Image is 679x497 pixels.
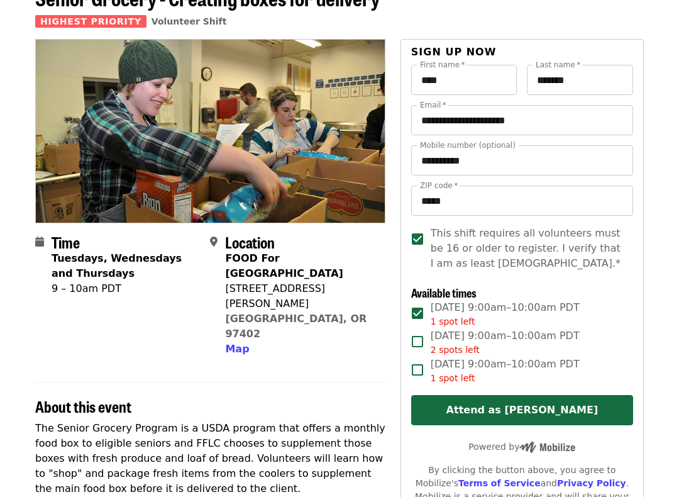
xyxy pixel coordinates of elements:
label: Email [420,101,446,109]
div: 9 – 10am PDT [52,281,200,296]
strong: Tuesdays, Wednesdays and Thursdays [52,252,182,279]
input: First name [411,65,517,95]
span: Map [225,343,249,355]
input: Email [411,105,633,135]
span: This shift requires all volunteers must be 16 or older to register. I verify that I am as least [... [431,226,623,271]
span: Sign up now [411,46,497,58]
label: First name [420,61,465,69]
span: Highest Priority [35,15,146,28]
span: Powered by [468,442,575,452]
img: Senior Grocery - Creating boxes for delivery organized by FOOD For Lane County [36,40,385,222]
input: Last name [527,65,633,95]
i: map-marker-alt icon [210,236,218,248]
label: Last name [536,61,580,69]
span: Available times [411,284,477,301]
a: Volunteer Shift [152,16,227,26]
button: Map [225,342,249,357]
label: Mobile number (optional) [420,142,516,149]
a: Privacy Policy [557,478,626,488]
input: ZIP code [411,186,633,216]
p: The Senior Grocery Program is a USDA program that offers a monthly food box to eligible seniors a... [35,421,385,496]
strong: FOOD For [GEOGRAPHIC_DATA] [225,252,343,279]
span: 2 spots left [431,345,480,355]
label: ZIP code [420,182,458,189]
span: [DATE] 9:00am–10:00am PDT [431,328,580,357]
span: 1 spot left [431,373,475,383]
button: Attend as [PERSON_NAME] [411,395,633,425]
a: [GEOGRAPHIC_DATA], OR 97402 [225,313,367,340]
div: [STREET_ADDRESS][PERSON_NAME] [225,281,375,311]
span: Time [52,231,80,253]
span: [DATE] 9:00am–10:00am PDT [431,357,580,385]
span: 1 spot left [431,316,475,327]
a: Terms of Service [458,478,541,488]
i: calendar icon [35,236,44,248]
span: About this event [35,395,131,417]
input: Mobile number (optional) [411,145,633,176]
img: Powered by Mobilize [519,442,575,453]
span: [DATE] 9:00am–10:00am PDT [431,300,580,328]
span: Location [225,231,275,253]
